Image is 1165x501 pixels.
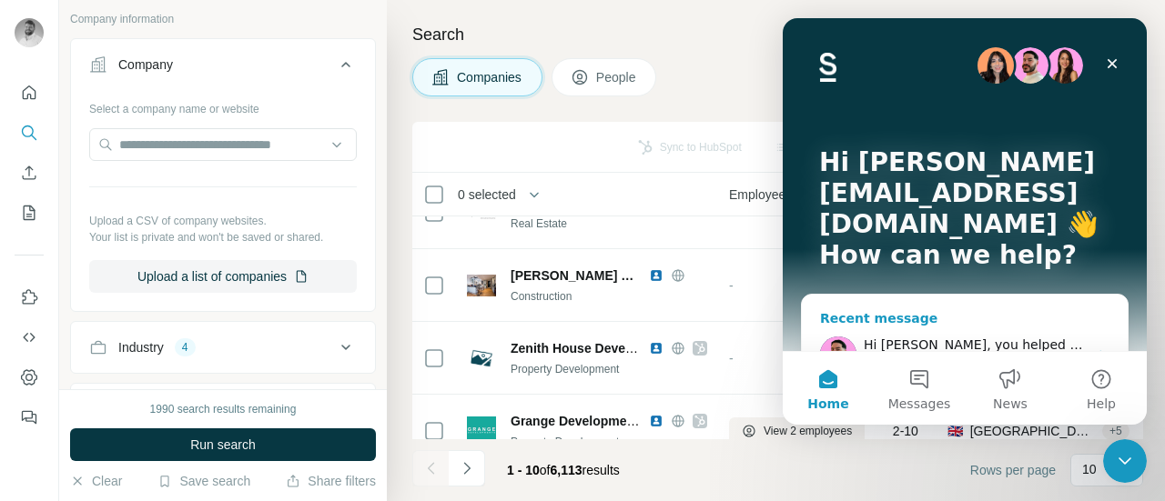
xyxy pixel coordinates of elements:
span: Grange Developments [GEOGRAPHIC_DATA] [511,414,785,428]
div: 1990 search results remaining [150,401,297,417]
button: Company [71,43,375,94]
img: LinkedIn logo [649,414,664,428]
button: My lists [15,196,44,229]
button: Clear [70,472,122,490]
button: Feedback [15,401,44,434]
img: Avatar [15,18,44,47]
span: 🇬🇧 [947,422,963,440]
img: Logo of Grange Developments Nottingham [467,416,496,446]
button: Use Surfe on LinkedIn [15,281,44,314]
span: 1 - 10 [507,463,540,477]
span: 0 selected [458,185,516,204]
span: 2-10 [893,422,918,440]
button: Run search [70,428,376,461]
span: 6,113 [551,463,582,477]
iframe: Intercom live chat [1103,439,1147,483]
img: LinkedIn logo [649,268,664,283]
img: Logo of Gregory Homes [467,275,496,296]
div: Property Development [511,361,707,377]
h4: Search [412,22,1143,47]
span: - [729,278,734,293]
button: Industry4 [71,326,375,369]
span: - [729,205,734,220]
p: 10 [1082,460,1097,478]
span: [GEOGRAPHIC_DATA], [GEOGRAPHIC_DATA], [GEOGRAPHIC_DATA] [970,422,1095,440]
span: of [540,463,551,477]
button: Share filters [286,472,376,490]
div: + 5 [1102,423,1130,439]
span: People [596,68,638,86]
div: Property Development [511,434,707,450]
button: Use Surfe API [15,321,44,354]
div: Select a company name or website [89,94,357,117]
p: Upload a CSV of company websites. [89,213,357,229]
button: Dashboard [15,361,44,394]
span: Zenith House Developments [511,341,682,356]
p: Your list is private and won't be saved or shared. [89,229,357,245]
button: Search [15,116,44,149]
button: Save search [157,472,250,490]
button: HQ location1 [71,387,375,431]
img: LinkedIn logo [649,341,664,356]
div: Industry [118,338,164,356]
button: View 2 employees [729,417,865,445]
img: Logo of Zenith House Developments [467,344,496,373]
div: Company [118,55,173,74]
span: Rows per page [970,461,1056,479]
span: results [507,463,620,477]
button: Upload a list of companies [89,260,357,293]
span: - [729,351,734,366]
button: Enrich CSV [15,156,44,189]
div: Construction [511,288,707,305]
iframe: Intercom live chat [783,18,1147,425]
div: Real Estate [511,215,707,232]
span: [PERSON_NAME] Homes [511,266,640,285]
button: Navigate to next page [449,450,485,486]
button: Quick start [15,76,44,109]
p: Company information [70,11,376,27]
span: Companies [457,68,523,86]
span: Run search [190,436,256,454]
div: 4 [175,339,196,356]
span: Employees [729,185,792,204]
span: View 2 employees [764,423,852,439]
